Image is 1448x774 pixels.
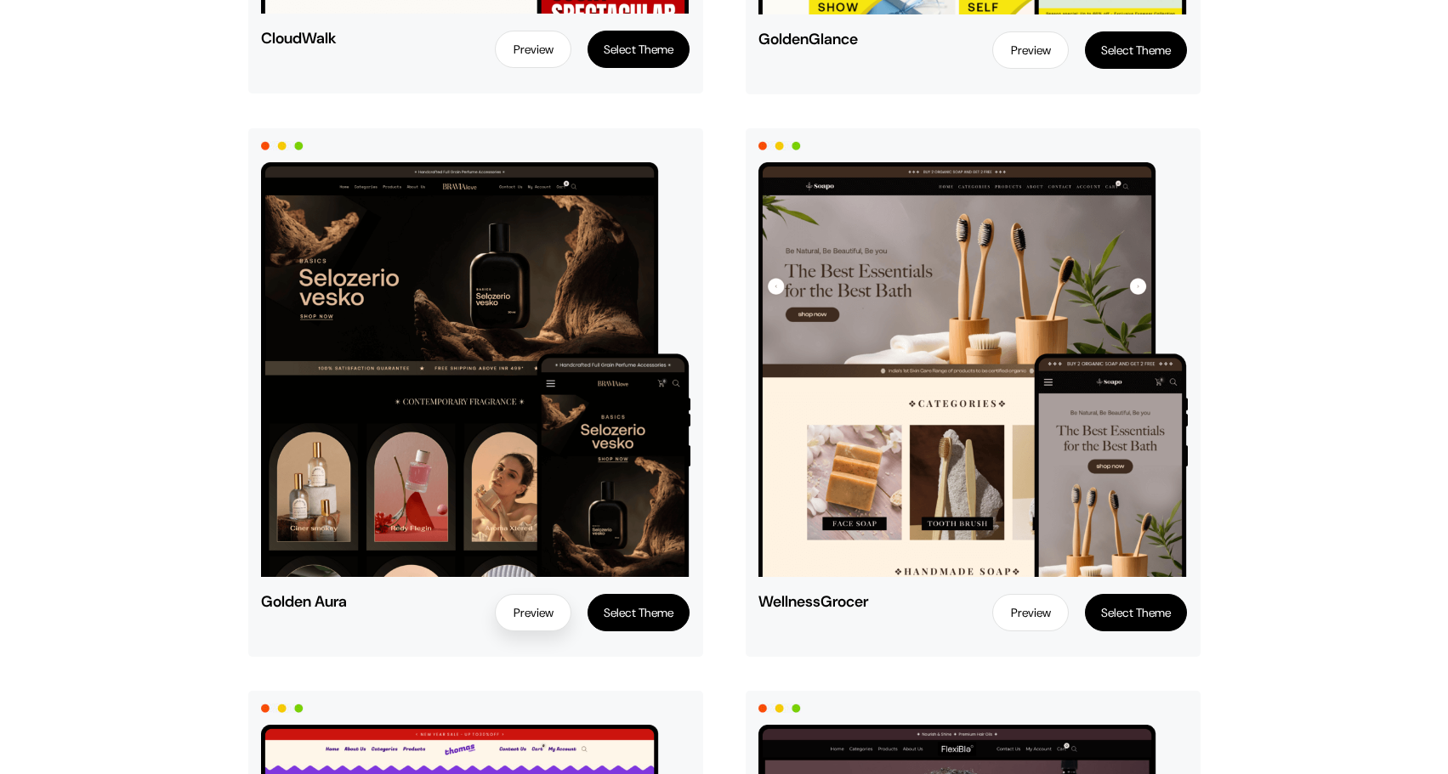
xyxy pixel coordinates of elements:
button: Select Theme [588,594,690,631]
span: CloudWalk [261,31,387,46]
span: GoldenGlance [758,31,884,47]
span: Golden Aura [261,594,387,609]
a: Preview [495,31,571,68]
img: golden-aura.png [261,162,690,577]
img: wellnessgrocer.png [758,162,1188,577]
button: Select Theme [1085,31,1187,69]
a: Preview [992,31,1069,69]
a: Preview [495,594,571,631]
a: Preview [992,594,1069,631]
button: Select Theme [1085,594,1187,631]
span: WellnessGrocer [758,594,884,609]
button: Select Theme [588,31,690,68]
